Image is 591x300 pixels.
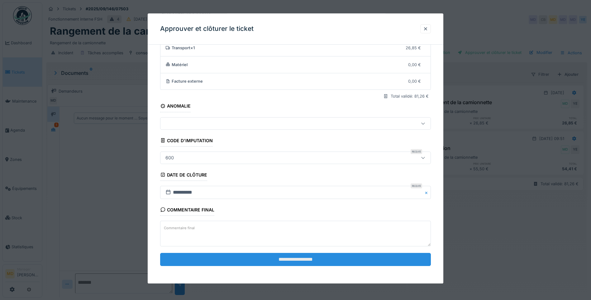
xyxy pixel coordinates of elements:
[408,79,421,85] div: 0,00 €
[163,154,176,161] div: 600
[160,25,254,33] h3: Approuver et clôturer le ticket
[163,224,196,232] label: Commentaire final
[160,170,207,181] div: Date de clôture
[165,62,403,68] div: Matériel
[408,62,421,68] div: 0,00 €
[160,136,213,147] div: Code d'imputation
[165,45,401,51] div: Transport × 1
[163,59,428,70] summary: Matériel0,00 €
[406,45,421,51] div: 26,85 €
[163,42,428,54] summary: Transport×126,85 €
[160,102,191,112] div: Anomalie
[163,76,428,87] summary: Facture externe0,00 €
[391,94,429,99] div: Total validé: 81,26 €
[411,183,422,188] div: Requis
[165,79,403,85] div: Facture externe
[424,186,431,199] button: Close
[411,149,422,154] div: Requis
[160,205,214,216] div: Commentaire final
